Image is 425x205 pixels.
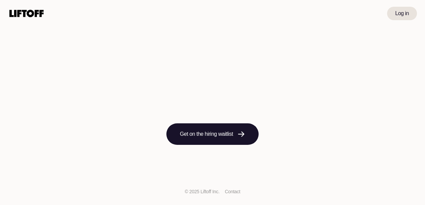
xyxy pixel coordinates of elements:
p: Get on the hiring waitlist [180,130,233,138]
a: Log in [387,7,417,20]
h1: Find breakout opportunities and talent, through people you trust. [46,60,379,108]
a: Get on the hiring waitlist [166,123,258,145]
a: Contact [225,189,240,194]
p: Log in [395,9,409,17]
p: © 2025 Liftoff Inc. [185,188,220,195]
